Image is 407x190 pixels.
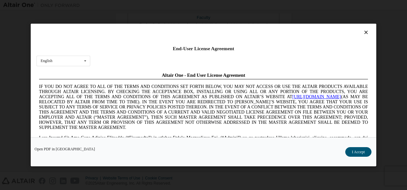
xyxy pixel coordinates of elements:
[125,3,209,8] span: Altair One - End User License Agreement
[345,147,371,157] button: I Accept
[36,45,371,52] div: End-User License Agreement
[256,24,305,29] a: [URL][DOMAIN_NAME]
[41,59,52,63] div: English
[35,147,95,151] a: Open PDF in [GEOGRAPHIC_DATA]
[3,65,331,111] span: Lore Ipsumd Sit Ame Cons Adipisc Elitseddo (“Eiusmodte”) in utlabor Etdolo Magnaaliqua Eni. (“Adm...
[3,14,331,60] span: IF YOU DO NOT AGREE TO ALL OF THE TERMS AND CONDITIONS SET FORTH BELOW, YOU MAY NOT ACCESS OR USE...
